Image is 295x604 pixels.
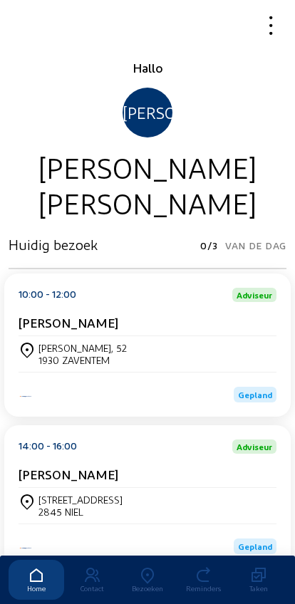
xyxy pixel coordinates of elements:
[38,342,127,354] div: [PERSON_NAME], 52
[19,288,76,302] div: 10:00 - 12:00
[238,390,272,400] span: Gepland
[64,560,120,600] a: Contact
[9,560,64,600] a: Home
[19,546,33,550] img: Energy Protect Ramen & Deuren
[9,184,286,220] div: [PERSON_NAME]
[38,494,123,506] div: [STREET_ADDRESS]
[120,584,175,593] div: Bezoeken
[9,149,286,184] div: [PERSON_NAME]
[64,584,120,593] div: Contact
[19,395,33,398] img: Energy Protect Ramen & Deuren
[19,439,77,454] div: 14:00 - 16:00
[19,315,118,330] cam-card-title: [PERSON_NAME]
[237,442,272,451] span: Adviseur
[123,88,172,137] div: [PERSON_NAME]
[200,236,218,256] span: 0/3
[231,560,286,600] a: Taken
[175,584,231,593] div: Reminders
[19,467,118,481] cam-card-title: [PERSON_NAME]
[38,506,123,518] div: 2845 NIEL
[9,59,286,76] div: Hallo
[175,560,231,600] a: Reminders
[231,584,286,593] div: Taken
[9,584,64,593] div: Home
[9,236,98,253] h3: Huidig bezoek
[225,236,286,256] span: Van de dag
[237,291,272,299] span: Adviseur
[38,354,127,366] div: 1930 ZAVENTEM
[120,560,175,600] a: Bezoeken
[238,541,272,551] span: Gepland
